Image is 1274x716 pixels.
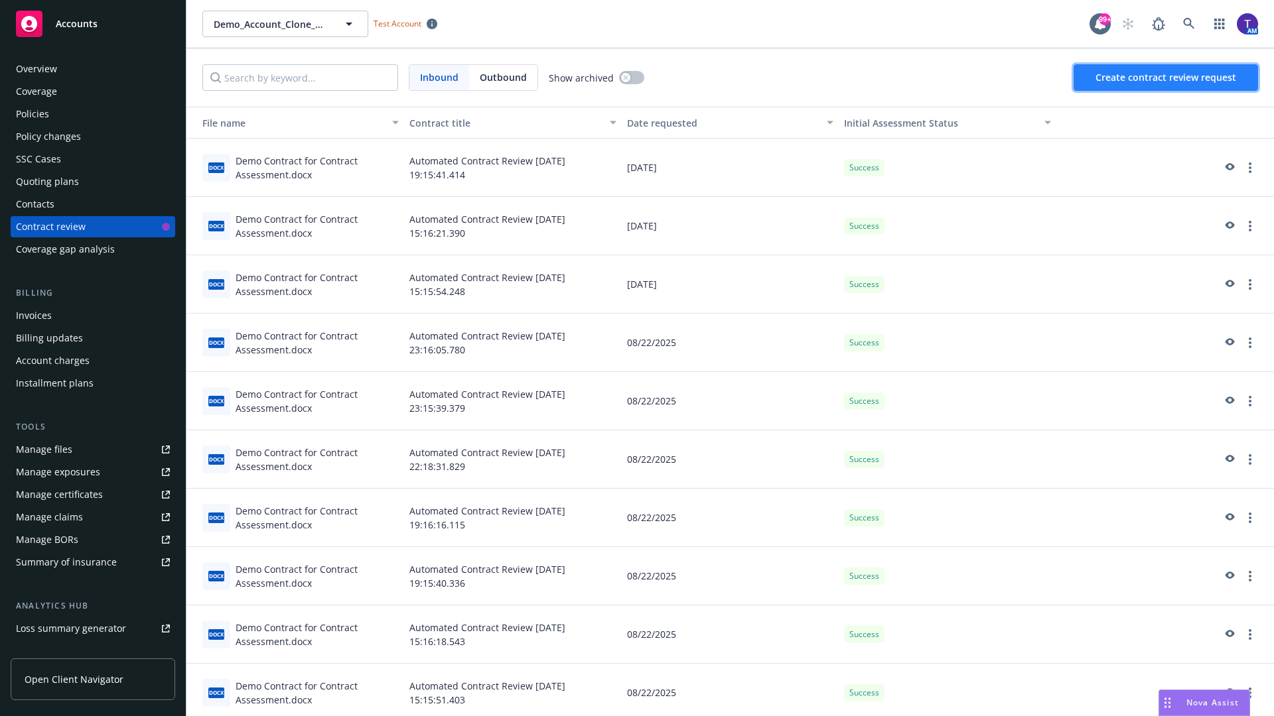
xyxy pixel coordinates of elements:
[622,547,839,605] div: 08/22/2025
[844,117,958,129] span: Initial Assessment Status
[480,70,527,84] span: Outbound
[1221,685,1237,701] a: preview
[1206,11,1233,37] a: Switch app
[11,171,175,192] a: Quoting plans
[1242,451,1258,467] a: more
[11,81,175,102] a: Coverage
[236,387,399,415] div: Demo Contract for Contract Assessment.docx
[1221,393,1237,409] a: preview
[1145,11,1172,37] a: Report a Bug
[192,116,384,130] div: Toggle SortBy
[849,570,879,582] span: Success
[368,17,443,30] span: Test Account
[236,154,399,182] div: Demo Contract for Contract Assessment.docx
[11,216,175,237] a: Contract review
[11,126,175,147] a: Policy changes
[1242,510,1258,526] a: more
[849,337,879,349] span: Success
[236,329,399,357] div: Demo Contract for Contract Assessment.docx
[16,484,103,505] div: Manage certificates
[11,149,175,170] a: SSC Cases
[236,562,399,590] div: Demo Contract for Contract Assessment.docx
[1242,160,1258,176] a: more
[622,314,839,372] div: 08/22/2025
[214,17,328,31] span: Demo_Account_Clone_QA_CR_Tests_Demo
[11,103,175,125] a: Policies
[849,220,879,232] span: Success
[16,305,52,326] div: Invoices
[404,489,622,547] div: Automated Contract Review [DATE] 19:16:16.115
[236,270,399,298] div: Demo Contract for Contract Assessment.docx
[1221,451,1237,467] a: preview
[420,70,459,84] span: Inbound
[25,672,123,686] span: Open Client Navigator
[11,5,175,42] a: Accounts
[404,314,622,372] div: Automated Contract Review [DATE] 23:16:05.780
[16,529,78,550] div: Manage BORs
[192,116,384,130] div: File name
[622,255,839,314] div: [DATE]
[622,372,839,430] div: 08/22/2025
[404,107,622,139] button: Contract title
[11,286,175,300] div: Billing
[16,552,117,573] div: Summary of insurance
[208,454,224,464] span: docx
[1159,690,1176,715] div: Drag to move
[1221,276,1237,292] a: preview
[849,628,879,640] span: Success
[622,197,839,255] div: [DATE]
[11,305,175,326] a: Invoices
[16,239,115,260] div: Coverage gap analysis
[404,139,622,197] div: Automated Contract Review [DATE] 19:15:41.414
[404,430,622,489] div: Automated Contract Review [DATE] 22:18:31.829
[16,58,57,80] div: Overview
[236,212,399,240] div: Demo Contract for Contract Assessment.docx
[404,547,622,605] div: Automated Contract Review [DATE] 19:15:40.336
[11,599,175,613] div: Analytics hub
[1115,11,1141,37] a: Start snowing
[1186,697,1239,708] span: Nova Assist
[16,103,49,125] div: Policies
[208,571,224,581] span: docx
[404,605,622,664] div: Automated Contract Review [DATE] 15:16:18.543
[236,446,399,473] div: Demo Contract for Contract Assessment.docx
[11,350,175,371] a: Account charges
[469,65,537,90] span: Outbound
[11,373,175,394] a: Installment plans
[849,453,879,465] span: Success
[627,116,819,130] div: Date requested
[11,194,175,215] a: Contacts
[16,194,54,215] div: Contacts
[374,18,421,29] span: Test Account
[1221,218,1237,234] a: preview
[404,197,622,255] div: Automated Contract Review [DATE] 15:16:21.390
[208,629,224,639] span: docx
[11,58,175,80] a: Overview
[1096,71,1236,84] span: Create contract review request
[1176,11,1202,37] a: Search
[1221,568,1237,584] a: preview
[1242,218,1258,234] a: more
[208,221,224,231] span: docx
[1242,393,1258,409] a: more
[16,507,83,528] div: Manage claims
[1221,510,1237,526] a: preview
[11,439,175,460] a: Manage files
[622,430,839,489] div: 08/22/2025
[11,239,175,260] a: Coverage gap analysis
[202,64,398,91] input: Search by keyword...
[208,396,224,406] span: docx
[404,372,622,430] div: Automated Contract Review [DATE] 23:15:39.379
[236,679,399,707] div: Demo Contract for Contract Assessment.docx
[16,461,100,483] div: Manage exposures
[16,216,86,237] div: Contract review
[16,439,72,460] div: Manage files
[11,529,175,550] a: Manage BORs
[56,19,98,29] span: Accounts
[622,107,839,139] button: Date requested
[208,687,224,697] span: docx
[622,139,839,197] div: [DATE]
[404,255,622,314] div: Automated Contract Review [DATE] 15:15:54.248
[11,618,175,639] a: Loss summary generator
[849,512,879,524] span: Success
